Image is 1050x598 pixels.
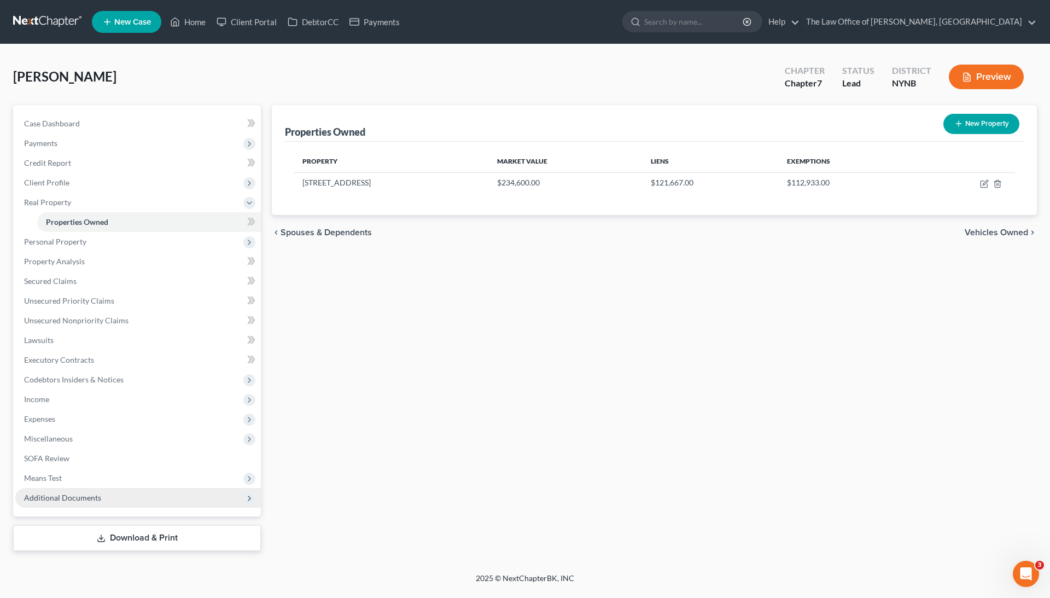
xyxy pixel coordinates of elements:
span: Client Profile [24,178,69,187]
div: District [892,65,931,77]
span: Property Analysis [24,257,85,266]
span: Unsecured Nonpriority Claims [24,316,129,325]
span: Income [24,394,49,404]
span: Executory Contracts [24,355,94,364]
span: Properties Owned [46,217,108,227]
a: Help [763,12,800,32]
a: Download & Print [13,525,261,551]
span: Unsecured Priority Claims [24,296,114,305]
span: Case Dashboard [24,119,80,128]
div: Lead [842,77,874,90]
td: [STREET_ADDRESS] [294,172,488,193]
button: Preview [949,65,1024,89]
span: 3 [1035,561,1044,570]
div: Chapter [785,77,825,90]
span: Vehicles Owned [965,228,1028,237]
div: Chapter [785,65,825,77]
span: [PERSON_NAME] [13,68,116,84]
button: chevron_left Spouses & Dependents [272,228,372,237]
a: Case Dashboard [15,114,261,133]
span: Lawsuits [24,335,54,345]
a: Secured Claims [15,271,261,291]
th: Property [294,150,488,172]
a: Credit Report [15,153,261,173]
a: Payments [344,12,405,32]
a: Unsecured Priority Claims [15,291,261,311]
i: chevron_left [272,228,281,237]
a: SOFA Review [15,449,261,468]
span: Miscellaneous [24,434,73,443]
span: Personal Property [24,237,86,246]
div: Status [842,65,874,77]
span: SOFA Review [24,454,69,463]
a: Lawsuits [15,330,261,350]
span: Means Test [24,473,62,483]
span: Additional Documents [24,493,101,502]
td: $234,600.00 [488,172,642,193]
a: Unsecured Nonpriority Claims [15,311,261,330]
td: $112,933.00 [778,172,916,193]
span: Credit Report [24,158,71,167]
th: Liens [642,150,778,172]
div: NYNB [892,77,931,90]
th: Exemptions [778,150,916,172]
iframe: Intercom live chat [1013,561,1039,587]
a: Client Portal [211,12,282,32]
a: Executory Contracts [15,350,261,370]
a: Properties Owned [37,212,261,232]
span: Spouses & Dependents [281,228,372,237]
span: Secured Claims [24,276,77,286]
td: $121,667.00 [642,172,778,193]
span: Payments [24,138,57,148]
div: Properties Owned [285,125,365,138]
span: New Case [114,18,151,26]
i: chevron_right [1028,228,1037,237]
a: Home [165,12,211,32]
span: Codebtors Insiders & Notices [24,375,124,384]
div: 2025 © NextChapterBK, INC [213,573,837,593]
button: New Property [943,114,1019,134]
span: Expenses [24,414,55,423]
span: Real Property [24,198,71,207]
input: Search by name... [644,11,744,32]
span: 7 [817,78,822,88]
a: Property Analysis [15,252,261,271]
button: Vehicles Owned chevron_right [965,228,1037,237]
a: The Law Office of [PERSON_NAME], [GEOGRAPHIC_DATA] [801,12,1036,32]
a: DebtorCC [282,12,344,32]
th: Market Value [488,150,642,172]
